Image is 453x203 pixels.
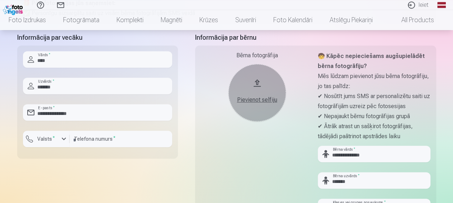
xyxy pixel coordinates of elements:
[321,10,381,30] a: Atslēgu piekariņi
[318,121,430,141] p: ✔ Ātrāk atrast un sašķirot fotogrāfijas, tādējādi paātrinot apstrādes laiku
[23,131,70,147] button: Valsts*
[318,71,430,91] p: Mēs lūdzam pievienot jūsu bērna fotogrāfiju, jo tas palīdz:
[55,10,108,30] a: Fotogrāmata
[191,10,227,30] a: Krūzes
[152,10,191,30] a: Magnēti
[318,53,425,69] strong: 🧒 Kāpēc nepieciešams augšupielādēt bērna fotogrāfiju?
[227,10,265,30] a: Suvenīri
[381,10,443,30] a: All products
[318,91,430,111] p: ✔ Nosūtīt jums SMS ar personalizētu saiti uz fotogrāfijām uzreiz pēc fotosesijas
[3,3,25,15] img: /fa1
[318,111,430,121] p: ✔ Nepajaukt bērnu fotogrāfijas grupā
[34,135,58,142] label: Valsts
[201,51,313,60] div: Bērna fotogrāfija
[265,10,321,30] a: Foto kalendāri
[17,33,178,43] h5: Informācija par vecāku
[108,10,152,30] a: Komplekti
[236,96,279,104] div: Pievienot selfiju
[195,33,436,43] h5: Informācija par bērnu
[228,64,286,121] button: Pievienot selfiju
